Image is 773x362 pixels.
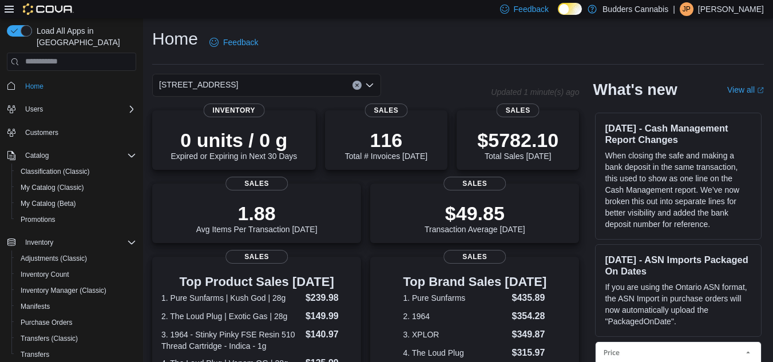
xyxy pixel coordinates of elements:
[25,238,53,247] span: Inventory
[161,292,301,304] dt: 1. Pure Sunfarms | Kush God | 28g
[306,328,352,341] dd: $140.97
[605,254,752,277] h3: [DATE] - ASN Imports Packaged On Dates
[306,309,352,323] dd: $149.99
[16,181,89,194] a: My Catalog (Classic)
[2,101,141,117] button: Users
[443,177,506,190] span: Sales
[477,129,558,161] div: Total Sales [DATE]
[2,148,141,164] button: Catalog
[16,252,136,265] span: Adjustments (Classic)
[21,318,73,327] span: Purchase Orders
[21,183,84,192] span: My Catalog (Classic)
[21,126,63,140] a: Customers
[21,149,136,162] span: Catalog
[593,81,677,99] h2: What's new
[16,165,94,178] a: Classification (Classic)
[365,81,374,90] button: Open list of options
[25,82,43,91] span: Home
[443,250,506,264] span: Sales
[21,350,49,359] span: Transfers
[727,85,764,94] a: View allExternal link
[425,202,525,234] div: Transaction Average [DATE]
[425,202,525,225] p: $49.85
[403,311,507,322] dt: 2. 1964
[16,181,136,194] span: My Catalog (Classic)
[11,315,141,331] button: Purchase Orders
[11,266,141,283] button: Inventory Count
[558,3,582,15] input: Dark Mode
[512,291,547,305] dd: $435.89
[21,236,58,249] button: Inventory
[16,165,136,178] span: Classification (Classic)
[21,215,56,224] span: Promotions
[16,197,136,210] span: My Catalog (Beta)
[2,124,141,141] button: Customers
[205,31,263,54] a: Feedback
[223,37,258,48] span: Feedback
[11,180,141,196] button: My Catalog (Classic)
[225,177,288,190] span: Sales
[21,79,48,93] a: Home
[16,316,77,329] a: Purchase Orders
[605,122,752,145] h3: [DATE] - Cash Management Report Changes
[16,316,136,329] span: Purchase Orders
[16,268,136,281] span: Inventory Count
[152,27,198,50] h1: Home
[16,348,54,361] a: Transfers
[11,250,141,266] button: Adjustments (Classic)
[11,164,141,180] button: Classification (Classic)
[512,328,547,341] dd: $349.87
[306,291,352,305] dd: $239.98
[2,234,141,250] button: Inventory
[477,129,558,152] p: $5782.10
[16,284,111,297] a: Inventory Manager (Classic)
[698,2,764,16] p: [PERSON_NAME]
[403,347,507,359] dt: 4. The Loud Plug
[21,79,136,93] span: Home
[16,252,92,265] a: Adjustments (Classic)
[602,2,668,16] p: Budders Cannabis
[196,202,318,234] div: Avg Items Per Transaction [DATE]
[11,283,141,299] button: Inventory Manager (Classic)
[16,268,74,281] a: Inventory Count
[25,105,43,114] span: Users
[16,332,82,345] a: Transfers (Classic)
[512,346,547,360] dd: $315.97
[21,102,136,116] span: Users
[25,128,58,137] span: Customers
[21,125,136,140] span: Customers
[683,2,691,16] span: JP
[16,213,60,226] a: Promotions
[491,87,579,97] p: Updated 1 minute(s) ago
[403,292,507,304] dt: 1. Pure Sunfarms
[21,286,106,295] span: Inventory Manager (Classic)
[673,2,675,16] p: |
[16,332,136,345] span: Transfers (Classic)
[16,197,81,210] a: My Catalog (Beta)
[605,281,752,327] p: If you are using the Ontario ASN format, the ASN Import in purchase orders will now automatically...
[11,212,141,228] button: Promotions
[11,331,141,347] button: Transfers (Classic)
[16,348,136,361] span: Transfers
[364,104,407,117] span: Sales
[403,275,546,289] h3: Top Brand Sales [DATE]
[21,167,90,176] span: Classification (Classic)
[497,104,540,117] span: Sales
[171,129,297,152] p: 0 units / 0 g
[2,78,141,94] button: Home
[345,129,427,152] p: 116
[225,250,288,264] span: Sales
[352,81,362,90] button: Clear input
[196,202,318,225] p: 1.88
[21,254,87,263] span: Adjustments (Classic)
[32,25,136,48] span: Load All Apps in [GEOGRAPHIC_DATA]
[403,329,507,340] dt: 3. XPLOR
[21,334,78,343] span: Transfers (Classic)
[680,2,693,16] div: Jessica Patterson
[16,300,54,313] a: Manifests
[171,129,297,161] div: Expired or Expiring in Next 30 Days
[21,149,53,162] button: Catalog
[204,104,265,117] span: Inventory
[514,3,549,15] span: Feedback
